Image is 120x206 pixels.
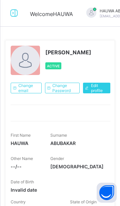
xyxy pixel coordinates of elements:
span: First Name [11,133,31,138]
span: [PERSON_NAME] [45,49,91,56]
span: [DEMOGRAPHIC_DATA] [50,164,104,169]
span: State of Origin [70,199,97,204]
button: Open asap [97,183,117,203]
span: Change email [18,83,36,93]
span: ABUBAKAR [50,140,104,146]
span: Surname [50,133,67,138]
span: Edit profile [91,83,105,93]
span: Change Password [52,83,74,93]
span: Gender [50,156,64,161]
span: HAUWA [11,140,40,146]
span: Invalid date [11,187,40,193]
span: Date of Birth [11,179,34,184]
span: Welcome HAUWA [30,11,73,17]
span: Other Name [11,156,33,161]
span: --/-- [11,164,40,169]
span: Active [47,64,60,68]
span: Country [11,199,26,204]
